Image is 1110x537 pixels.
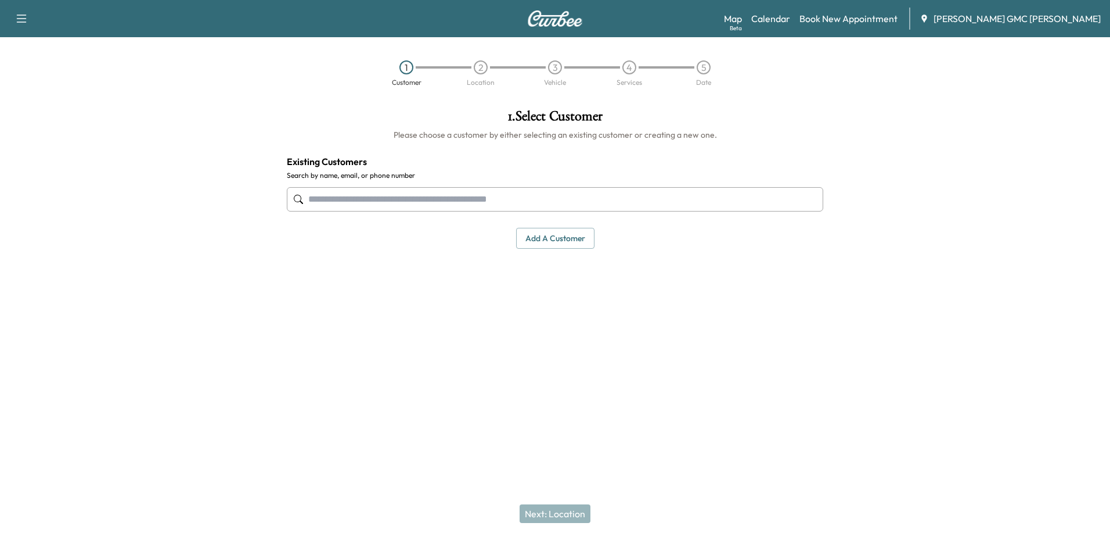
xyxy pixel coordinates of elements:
div: Beta [730,24,742,33]
span: [PERSON_NAME] GMC [PERSON_NAME] [934,12,1101,26]
div: 4 [622,60,636,74]
label: Search by name, email, or phone number [287,171,823,180]
div: 5 [697,60,711,74]
a: Calendar [751,12,790,26]
div: 3 [548,60,562,74]
img: Curbee Logo [527,10,583,27]
h6: Please choose a customer by either selecting an existing customer or creating a new one. [287,129,823,141]
div: Customer [392,79,421,86]
div: Date [696,79,711,86]
button: Add a customer [516,228,594,249]
div: Location [467,79,495,86]
div: 2 [474,60,488,74]
div: Services [617,79,642,86]
div: Vehicle [544,79,566,86]
h4: Existing Customers [287,155,823,169]
a: Book New Appointment [799,12,898,26]
h1: 1 . Select Customer [287,109,823,129]
a: MapBeta [724,12,742,26]
div: 1 [399,60,413,74]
